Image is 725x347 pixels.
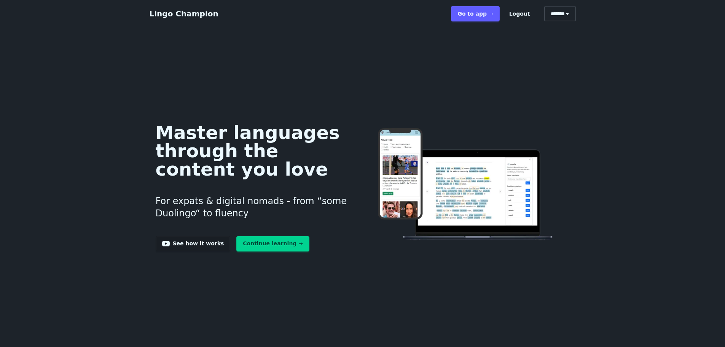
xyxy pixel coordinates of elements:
[363,128,569,242] img: Learn languages online
[156,186,351,229] h3: For expats & digital nomads - from “some Duolingo“ to fluency
[156,123,351,178] h1: Master languages through the content you love
[156,236,231,251] a: See how it works
[451,6,499,21] a: Go to app ➝
[503,6,537,21] button: Logout
[150,9,218,18] a: Lingo Champion
[236,236,309,251] a: Continue learning →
